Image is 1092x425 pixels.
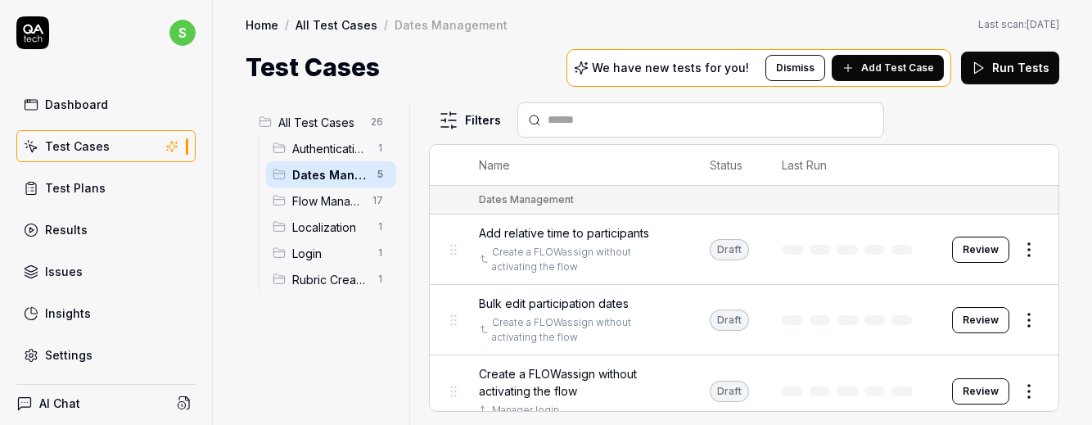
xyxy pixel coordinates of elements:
th: Status [693,145,765,186]
span: Add Test Case [861,61,934,75]
span: Last scan: [978,17,1059,32]
span: Login [292,245,367,262]
div: Drag to reorderLocalization1 [266,214,396,240]
div: Results [45,221,88,238]
span: 17 [366,191,390,210]
div: Draft [710,381,749,402]
div: Drag to reorderAuthentication1 [266,135,396,161]
div: Drag to reorderFlow Management17 [266,188,396,214]
a: Create a FLOWassign without activating the flow [492,315,674,345]
button: s [169,16,196,49]
a: Test Plans [16,172,196,204]
a: All Test Cases [296,16,377,33]
span: 1 [370,217,390,237]
a: Settings [16,339,196,371]
div: Draft [710,310,749,331]
p: We have new tests for you! [592,62,749,74]
button: Review [952,378,1009,405]
tr: Bulk edit participation datesCreate a FLOWassign without activating the flowDraftReview [430,285,1058,355]
div: Dates Management [395,16,508,33]
div: Dashboard [45,96,108,113]
div: Draft [710,239,749,260]
a: Results [16,214,196,246]
a: Insights [16,297,196,329]
button: Run Tests [961,52,1059,84]
span: Rubric Creation [292,271,367,288]
a: Create a FLOWassign without activating the flow [492,245,674,274]
div: Dates Management [479,192,574,207]
span: Create a FLOWassign without activating the flow [479,365,677,400]
a: Manager login [492,403,559,418]
div: / [285,16,289,33]
span: Bulk edit participation dates [479,295,629,312]
span: 1 [370,269,390,289]
span: All Test Cases [278,114,361,131]
a: Dashboard [16,88,196,120]
span: 1 [370,138,390,158]
div: Settings [45,346,93,364]
span: Flow Management [292,192,363,210]
span: 1 [370,243,390,263]
span: Authentication [292,140,367,157]
button: Dismiss [765,55,825,81]
time: [DATE] [1027,18,1059,30]
div: Drag to reorderDates Management5 [266,161,396,188]
div: Test Plans [45,179,106,197]
span: Add relative time to participants [479,224,649,242]
div: Drag to reorderLogin1 [266,240,396,266]
button: Last scan:[DATE] [978,17,1059,32]
h1: Test Cases [246,49,380,86]
span: 5 [370,165,390,184]
button: Filters [429,104,511,137]
div: / [384,16,388,33]
div: Insights [45,305,91,322]
th: Last Run [765,145,936,186]
span: Dates Management [292,166,367,183]
button: Review [952,307,1009,333]
div: Issues [45,263,83,280]
span: s [169,20,196,46]
a: Test Cases [16,130,196,162]
div: Drag to reorderRubric Creation1 [266,266,396,292]
h4: AI Chat [39,395,80,412]
tr: Add relative time to participantsCreate a FLOWassign without activating the flowDraftReview [430,215,1058,285]
a: Issues [16,255,196,287]
span: 26 [364,112,390,132]
span: Localization [292,219,367,236]
th: Name [463,145,693,186]
button: Review [952,237,1009,263]
a: Home [246,16,278,33]
div: Test Cases [45,138,110,155]
button: Add Test Case [832,55,944,81]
